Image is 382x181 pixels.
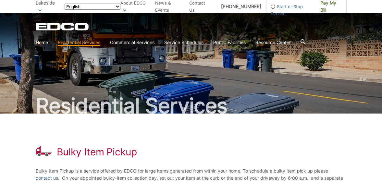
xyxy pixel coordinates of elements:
[36,39,48,46] a: Home
[65,4,120,10] select: Select a language
[57,146,137,158] h1: Bulky Item Pickup
[36,23,90,30] a: EDCD logo. Return to the homepage.
[36,95,347,116] h2: Residential Services
[58,39,100,46] a: Residential Services
[255,39,291,46] a: Resource Center
[110,39,154,46] a: Commercial Services
[213,39,246,46] a: Public Facilities
[164,39,203,46] a: Service Schedules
